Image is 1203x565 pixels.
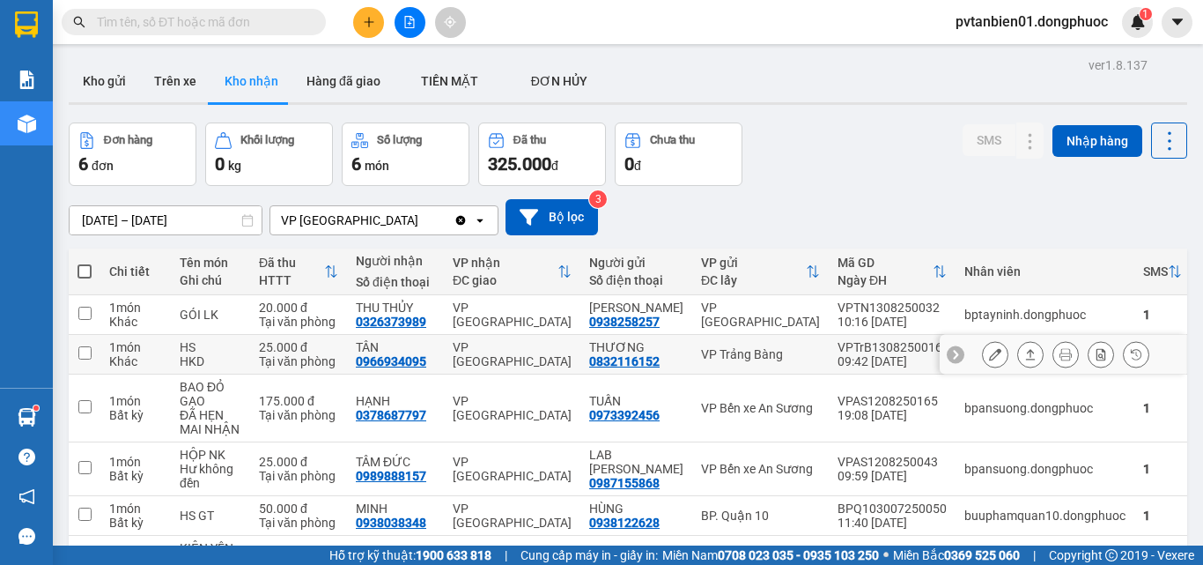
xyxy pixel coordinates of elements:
[18,528,35,545] span: message
[69,123,196,186] button: Đơn hàng6đơn
[259,394,338,408] div: 175.000 đ
[228,159,241,173] span: kg
[624,153,634,175] span: 0
[513,134,546,146] div: Đã thu
[453,455,572,483] div: VP [GEOGRAPHIC_DATA]
[1105,549,1118,561] span: copyright
[478,123,606,186] button: Đã thu325.000đ
[838,455,947,469] div: VPAS1208250043
[589,448,683,476] div: LAB LÊ KHẢI
[363,16,375,28] span: plus
[259,502,338,516] div: 50.000 đ
[180,462,241,490] div: Hư không đền
[520,546,658,565] span: Cung cấp máy in - giấy in:
[589,256,683,270] div: Người gửi
[259,315,338,329] div: Tại văn phòng
[435,7,466,38] button: aim
[281,212,418,229] div: VP [GEOGRAPHIC_DATA]
[838,469,947,483] div: 09:59 [DATE]
[589,340,683,354] div: THƯƠNG
[838,408,947,422] div: 19:08 [DATE]
[589,516,660,530] div: 0938122628
[329,546,491,565] span: Hỗ trợ kỹ thuật:
[250,249,347,295] th: Toggle SortBy
[259,340,338,354] div: 25.000 đ
[92,159,114,173] span: đơn
[1017,341,1044,368] div: Giao hàng
[1134,249,1191,295] th: Toggle SortBy
[109,516,162,530] div: Bất kỳ
[718,548,879,562] strong: 0708 023 035 - 0935 103 250
[109,301,162,315] div: 1 món
[292,60,395,102] button: Hàng đã giao
[1143,308,1182,322] div: 1
[18,408,36,427] img: warehouse-icon
[180,509,241,523] div: HS GT
[701,256,806,270] div: VP gửi
[838,516,947,530] div: 11:40 [DATE]
[69,60,140,102] button: Kho gửi
[356,354,426,368] div: 0966934095
[589,502,683,516] div: HÙNG
[15,11,38,38] img: logo-vxr
[1143,509,1182,523] div: 1
[701,347,820,361] div: VP Trảng Bàng
[377,134,422,146] div: Số lượng
[240,134,294,146] div: Khối lượng
[342,123,469,186] button: Số lượng6món
[505,546,507,565] span: |
[356,315,426,329] div: 0326373989
[205,123,333,186] button: Khối lượng0kg
[838,315,947,329] div: 10:16 [DATE]
[73,16,85,28] span: search
[488,153,551,175] span: 325.000
[1033,546,1036,565] span: |
[403,16,416,28] span: file-add
[453,301,572,329] div: VP [GEOGRAPHIC_DATA]
[180,354,241,368] div: HKD
[78,153,88,175] span: 6
[634,159,641,173] span: đ
[109,408,162,422] div: Bất kỳ
[395,7,425,38] button: file-add
[963,124,1015,156] button: SMS
[589,301,683,315] div: GIA KHÁNH
[692,249,829,295] th: Toggle SortBy
[701,509,820,523] div: BP. Quận 10
[259,455,338,469] div: 25.000 đ
[473,213,487,227] svg: open
[353,7,384,38] button: plus
[650,134,695,146] div: Chưa thu
[356,275,435,289] div: Số điện thoại
[589,476,660,490] div: 0987155868
[365,159,389,173] span: món
[356,516,426,530] div: 0938038348
[356,301,435,315] div: THU THỦY
[893,546,1020,565] span: Miền Bắc
[551,159,558,173] span: đ
[356,340,435,354] div: TÂN
[109,455,162,469] div: 1 món
[964,264,1126,279] div: Nhân viên
[589,354,660,368] div: 0832116152
[180,448,241,462] div: HỘP NK
[356,394,435,408] div: HẠNH
[180,380,241,408] div: BAO ĐỎ GẠO
[701,273,806,287] div: ĐC lấy
[215,153,225,175] span: 0
[838,256,933,270] div: Mã GD
[356,502,435,516] div: MINH
[356,469,426,483] div: 0989888157
[109,354,162,368] div: Khác
[1143,462,1182,476] div: 1
[1089,56,1148,75] div: ver 1.8.137
[1140,8,1152,20] sup: 1
[1130,14,1146,30] img: icon-new-feature
[453,502,572,530] div: VP [GEOGRAPHIC_DATA]
[97,12,305,32] input: Tìm tên, số ĐT hoặc mã đơn
[420,212,422,229] input: Selected VP Tân Biên.
[701,462,820,476] div: VP Bến xe An Sương
[18,115,36,133] img: warehouse-icon
[453,273,557,287] div: ĐC giao
[964,462,1126,476] div: bpansuong.dongphuoc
